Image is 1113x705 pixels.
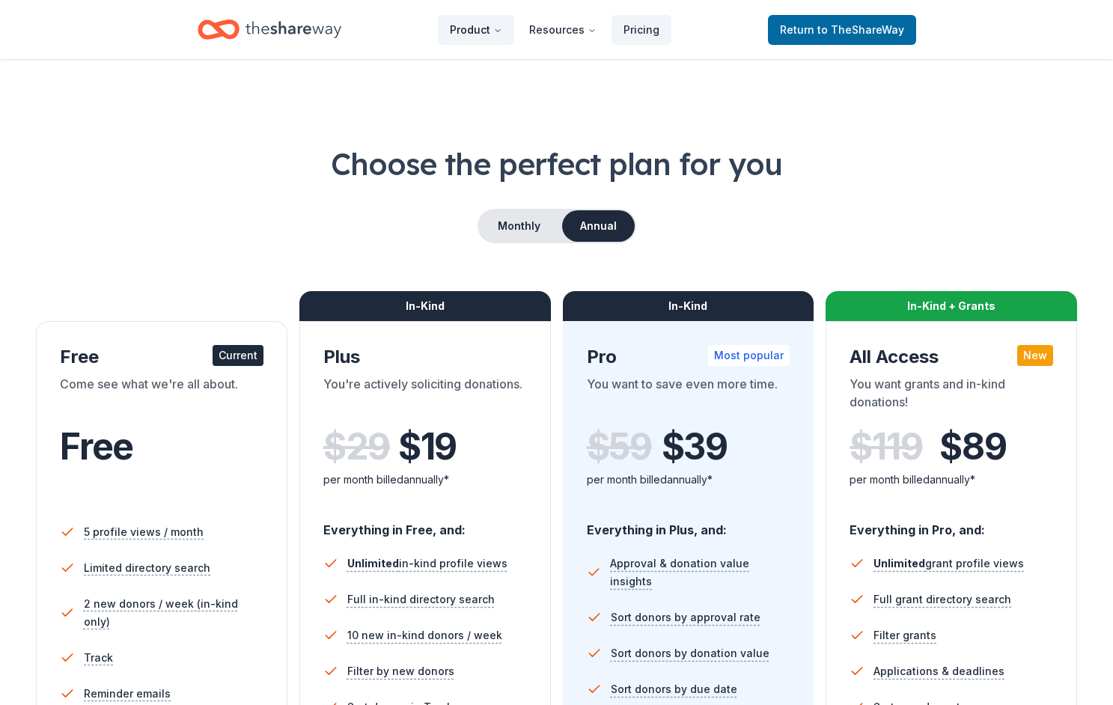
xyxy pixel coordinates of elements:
span: Reminder emails [84,685,171,703]
div: Most popular [708,345,790,366]
span: Approval & donation value insights [610,555,790,590]
span: Return [780,21,904,39]
span: Track [84,649,113,667]
div: per month billed annually* [587,471,790,489]
div: per month billed annually* [850,471,1053,489]
span: Filter by new donors [347,662,454,680]
span: 5 profile views / month [84,523,204,541]
span: $ 89 [939,426,1006,468]
span: $ 39 [662,426,728,468]
span: to TheShareWay [817,23,904,36]
div: Everything in Plus, and: [587,508,790,540]
span: Full grant directory search [873,590,1011,608]
span: Unlimited [873,557,925,570]
span: 2 new donors / week (in-kind only) [84,595,263,631]
span: Full in-kind directory search [347,590,495,608]
button: Resources [517,15,609,45]
span: Applications & deadlines [873,662,1004,680]
span: 10 new in-kind donors / week [347,626,502,644]
span: Filter grants [873,626,936,644]
div: In-Kind + Grants [826,291,1077,321]
span: in-kind profile views [347,557,507,570]
div: Pro [587,345,790,369]
div: You want grants and in-kind donations! [850,375,1053,417]
button: Product [438,15,514,45]
nav: Main [438,12,671,47]
div: Everything in Pro, and: [850,508,1053,540]
a: Pricing [612,15,671,45]
button: Annual [562,210,635,242]
div: In-Kind [299,291,551,321]
div: Plus [323,345,527,369]
span: Free [60,424,133,469]
span: Sort donors by donation value [611,644,769,662]
div: You're actively soliciting donations. [323,375,527,417]
span: Sort donors by due date [611,680,737,698]
span: $ 19 [398,426,457,468]
span: Limited directory search [84,559,210,577]
div: Current [213,345,263,366]
div: You want to save even more time. [587,375,790,417]
div: In-Kind [563,291,814,321]
span: Unlimited [347,557,399,570]
button: Monthly [479,210,559,242]
a: Home [198,12,341,47]
div: per month billed annually* [323,471,527,489]
span: grant profile views [873,557,1024,570]
div: New [1017,345,1053,366]
a: Returnto TheShareWay [768,15,916,45]
div: Free [60,345,263,369]
div: Everything in Free, and: [323,508,527,540]
span: Sort donors by approval rate [611,608,760,626]
div: Come see what we're all about. [60,375,263,417]
div: All Access [850,345,1053,369]
h1: Choose the perfect plan for you [36,143,1077,185]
